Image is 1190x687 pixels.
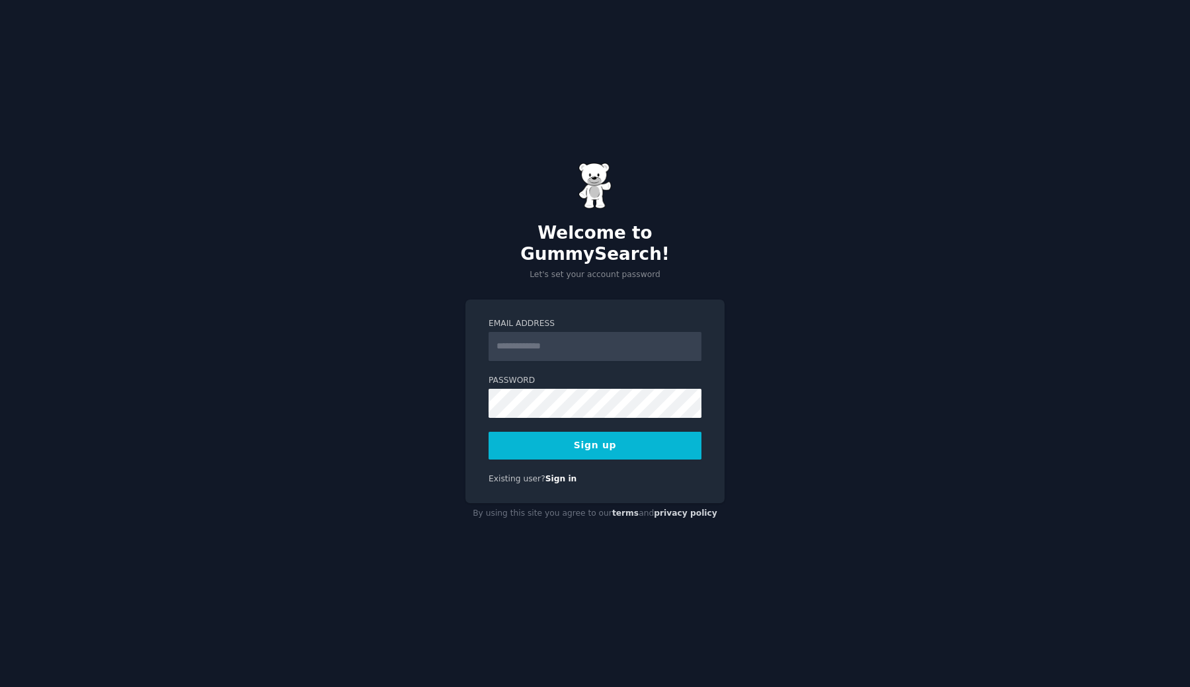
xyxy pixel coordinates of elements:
button: Sign up [489,432,701,460]
a: privacy policy [654,508,717,518]
div: By using this site you agree to our and [465,503,725,524]
span: Existing user? [489,474,545,483]
h2: Welcome to GummySearch! [465,223,725,264]
a: terms [612,508,639,518]
img: Gummy Bear [578,163,612,209]
label: Password [489,375,701,387]
p: Let's set your account password [465,269,725,281]
a: Sign in [545,474,577,483]
label: Email Address [489,318,701,330]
